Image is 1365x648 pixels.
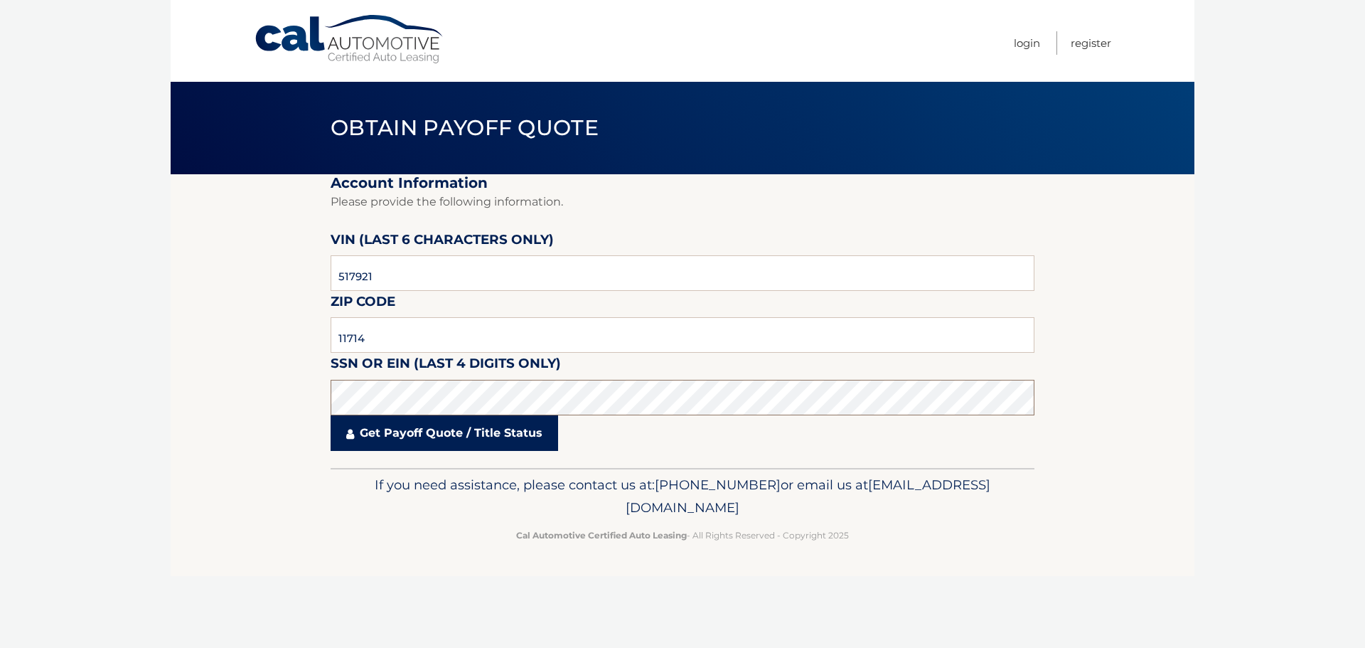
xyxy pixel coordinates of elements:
[516,530,687,541] strong: Cal Automotive Certified Auto Leasing
[331,192,1034,212] p: Please provide the following information.
[331,174,1034,192] h2: Account Information
[340,528,1025,543] p: - All Rights Reserved - Copyright 2025
[340,474,1025,519] p: If you need assistance, please contact us at: or email us at
[331,415,558,451] a: Get Payoff Quote / Title Status
[331,291,395,317] label: Zip Code
[1014,31,1040,55] a: Login
[331,229,554,255] label: VIN (last 6 characters only)
[655,477,781,493] span: [PHONE_NUMBER]
[331,115,599,141] span: Obtain Payoff Quote
[331,353,561,379] label: SSN or EIN (last 4 digits only)
[1071,31,1111,55] a: Register
[254,14,446,65] a: Cal Automotive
